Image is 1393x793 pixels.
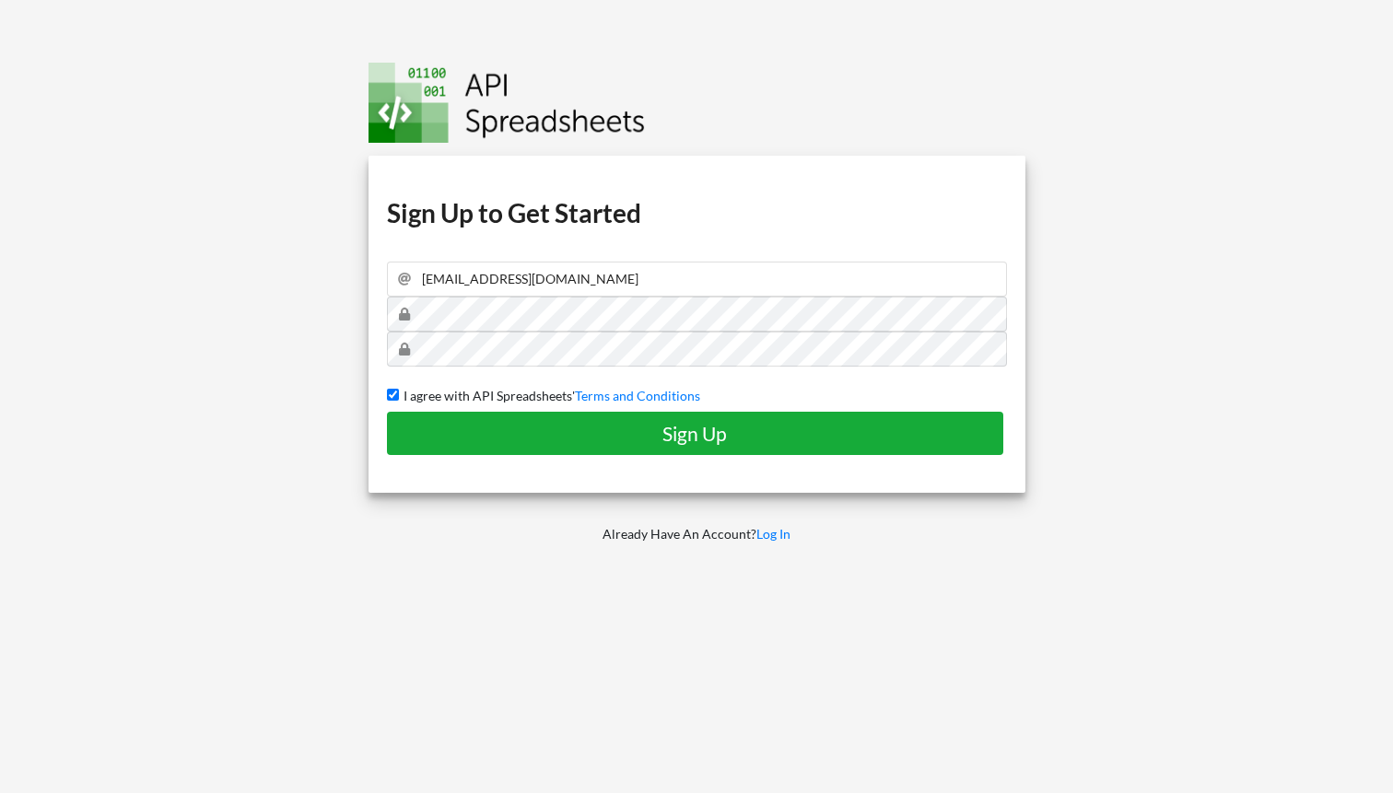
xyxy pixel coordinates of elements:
[756,526,790,542] a: Log In
[356,525,1038,543] p: Already Have An Account?
[387,262,1007,297] input: Email
[387,412,1004,455] button: Sign Up
[575,388,700,403] a: Terms and Conditions
[399,388,575,403] span: I agree with API Spreadsheets'
[406,422,985,445] h4: Sign Up
[369,63,645,143] img: Logo.png
[387,196,1007,229] h1: Sign Up to Get Started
